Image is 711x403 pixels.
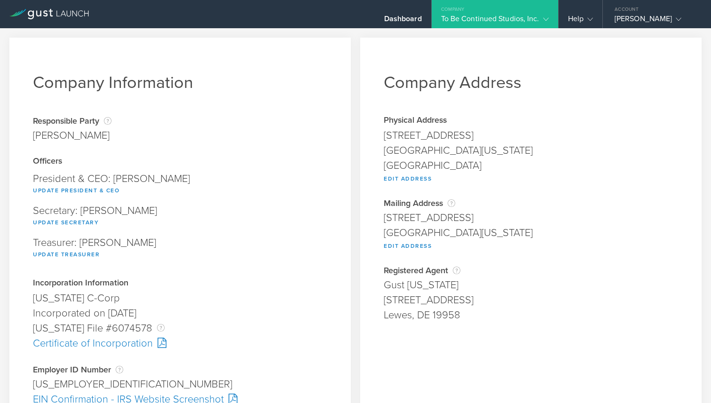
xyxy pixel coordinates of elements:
div: Incorporation Information [33,279,327,288]
div: Lewes, DE 19958 [384,308,678,323]
div: [US_EMPLOYER_IDENTIFICATION_NUMBER] [33,377,327,392]
div: [US_STATE] File #6074578 [33,321,327,336]
div: [STREET_ADDRESS] [384,128,678,143]
h1: Company Information [33,72,327,93]
iframe: Chat Widget [664,358,711,403]
div: President & CEO: [PERSON_NAME] [33,169,327,201]
div: [STREET_ADDRESS] [384,210,678,225]
div: Physical Address [384,116,678,126]
div: Dashboard [384,14,422,28]
div: [PERSON_NAME] [33,128,111,143]
div: [GEOGRAPHIC_DATA][US_STATE] [384,225,678,240]
button: Update Treasurer [33,249,100,260]
button: Update President & CEO [33,185,119,196]
div: Incorporated on [DATE] [33,306,327,321]
div: Mailing Address [384,198,678,208]
div: [GEOGRAPHIC_DATA][US_STATE] [384,143,678,158]
div: Help [568,14,593,28]
button: Update Secretary [33,217,99,228]
div: Officers [33,157,327,166]
div: [US_STATE] C-Corp [33,291,327,306]
div: Certificate of Incorporation [33,336,327,351]
button: Edit Address [384,240,432,252]
div: Secretary: [PERSON_NAME] [33,201,327,233]
div: Employer ID Number [33,365,327,374]
div: Gust [US_STATE] [384,277,678,292]
div: [STREET_ADDRESS] [384,292,678,308]
div: To Be Continued Studios, Inc. [441,14,549,28]
div: Responsible Party [33,116,111,126]
div: [PERSON_NAME] [615,14,695,28]
h1: Company Address [384,72,678,93]
div: Treasurer: [PERSON_NAME] [33,233,327,265]
div: Registered Agent [384,266,678,275]
button: Edit Address [384,173,432,184]
div: [GEOGRAPHIC_DATA] [384,158,678,173]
